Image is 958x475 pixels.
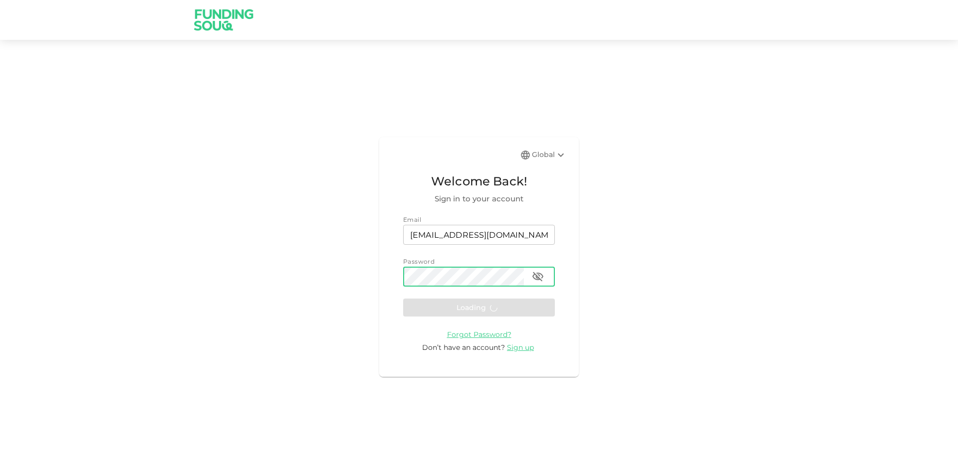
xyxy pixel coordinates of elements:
[403,216,421,223] span: Email
[447,329,511,339] a: Forgot Password?
[403,267,524,287] input: password
[507,343,534,352] span: Sign up
[532,149,567,161] div: Global
[422,343,505,352] span: Don’t have an account?
[403,225,555,245] input: email
[403,172,555,191] span: Welcome Back!
[403,193,555,205] span: Sign in to your account
[403,258,435,265] span: Password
